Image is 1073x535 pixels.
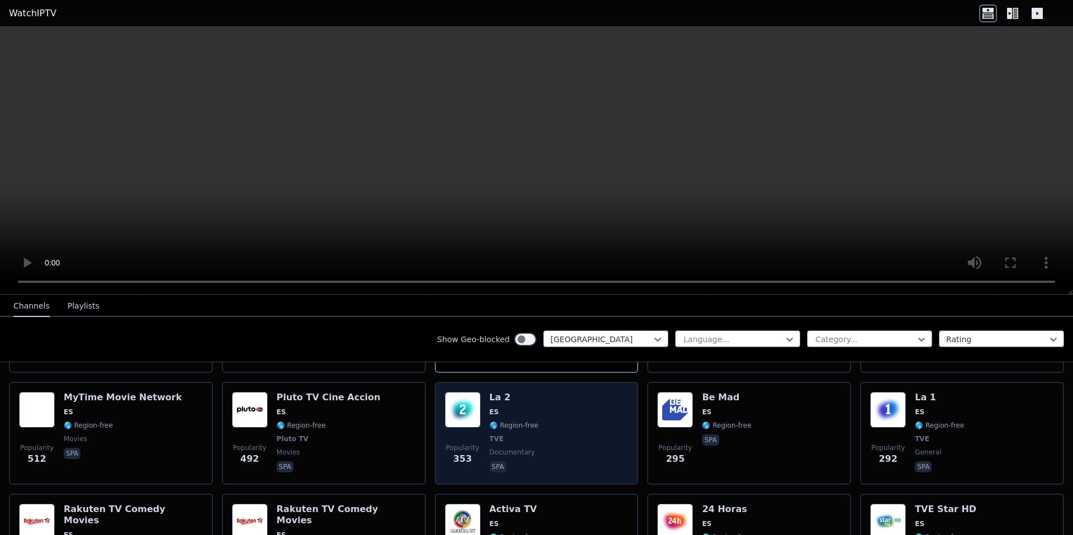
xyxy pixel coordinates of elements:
span: TVE [915,434,929,443]
h6: Be Mad [702,392,751,403]
h6: Activa TV [490,504,539,515]
h6: La 2 [490,392,539,403]
h6: Rakuten TV Comedy Movies [277,504,416,526]
span: Pluto TV [277,434,308,443]
span: 🌎 Region-free [702,421,751,430]
span: ES [702,408,711,416]
img: La 2 [445,392,481,428]
p: spa [64,448,80,459]
span: ES [915,519,924,528]
span: Popularity [20,443,54,452]
span: Popularity [233,443,267,452]
h6: MyTime Movie Network [64,392,182,403]
span: 492 [240,452,259,466]
span: 292 [879,452,897,466]
span: Popularity [871,443,905,452]
span: movies [277,448,300,457]
p: spa [702,434,719,446]
span: ES [277,408,286,416]
span: 512 [27,452,46,466]
a: WatchIPTV [9,7,56,20]
span: ES [915,408,924,416]
h6: 24 Horas [702,504,751,515]
img: MyTime Movie Network [19,392,55,428]
span: 353 [453,452,472,466]
h6: La 1 [915,392,964,403]
span: documentary [490,448,535,457]
span: ES [490,408,499,416]
span: 🌎 Region-free [490,421,539,430]
span: 295 [666,452,685,466]
label: Show Geo-blocked [437,334,510,345]
span: 🌎 Region-free [277,421,326,430]
h6: TVE Star HD [915,504,976,515]
span: ES [490,519,499,528]
span: 🌎 Region-free [64,421,113,430]
img: Pluto TV Cine Accion [232,392,268,428]
span: movies [64,434,87,443]
p: spa [277,461,293,472]
img: La 1 [870,392,906,428]
button: Playlists [68,296,99,317]
span: ES [702,519,711,528]
button: Channels [13,296,50,317]
span: TVE [490,434,504,443]
span: ES [64,408,73,416]
span: Popularity [658,443,692,452]
img: Be Mad [657,392,693,428]
span: Popularity [446,443,479,452]
p: spa [915,461,932,472]
h6: Rakuten TV Comedy Movies [64,504,203,526]
span: general [915,448,941,457]
h6: Pluto TV Cine Accion [277,392,381,403]
span: 🌎 Region-free [915,421,964,430]
p: spa [490,461,506,472]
